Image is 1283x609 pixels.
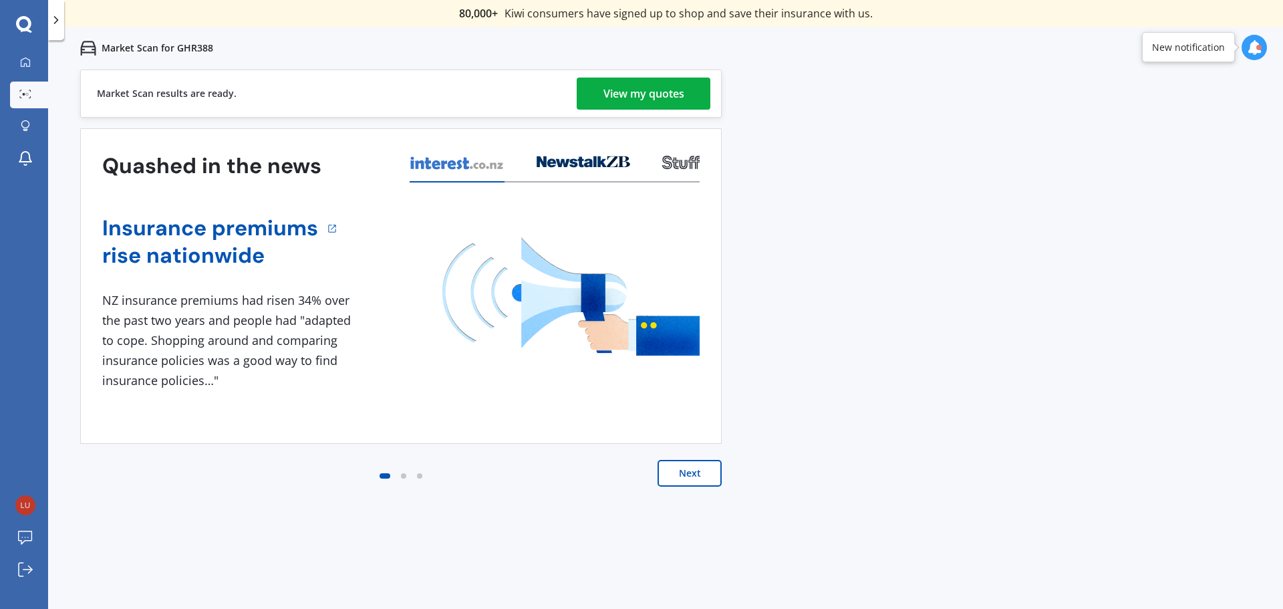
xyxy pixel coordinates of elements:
[102,215,318,242] a: Insurance premiums
[442,237,700,356] img: media image
[102,291,356,390] div: NZ insurance premiums had risen 34% over the past two years and people had "adapted to cope. Shop...
[1152,41,1225,54] div: New notification
[658,460,722,487] button: Next
[80,40,96,56] img: car.f15378c7a67c060ca3f3.svg
[102,41,213,55] p: Market Scan for GHR388
[603,78,684,110] div: View my quotes
[97,70,237,117] div: Market Scan results are ready.
[577,78,710,110] a: View my quotes
[102,152,321,180] h3: Quashed in the news
[102,242,318,269] a: rise nationwide
[15,495,35,515] img: 35ffed9a44c2f88e1929184db34c6111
